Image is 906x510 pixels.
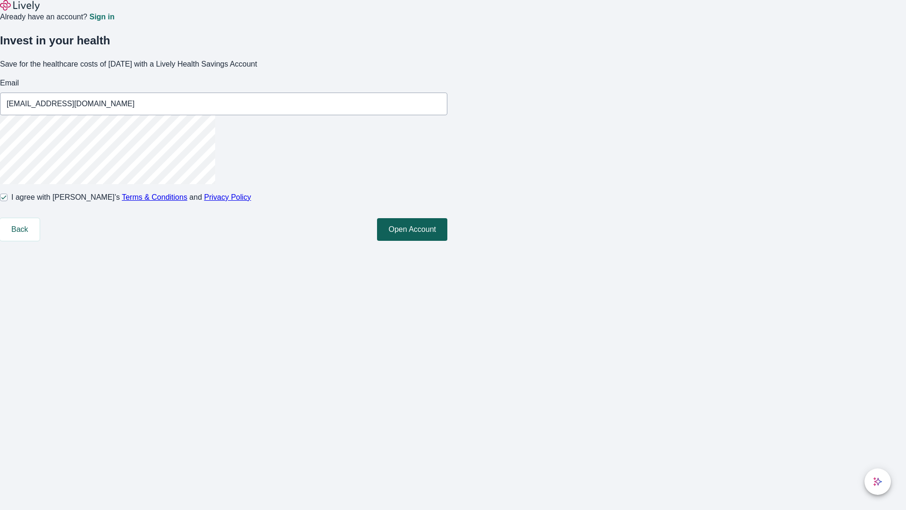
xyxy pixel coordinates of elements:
a: Terms & Conditions [122,193,187,201]
button: chat [864,468,891,495]
a: Privacy Policy [204,193,252,201]
span: I agree with [PERSON_NAME]’s and [11,192,251,203]
svg: Lively AI Assistant [873,477,882,486]
button: Open Account [377,218,447,241]
a: Sign in [89,13,114,21]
